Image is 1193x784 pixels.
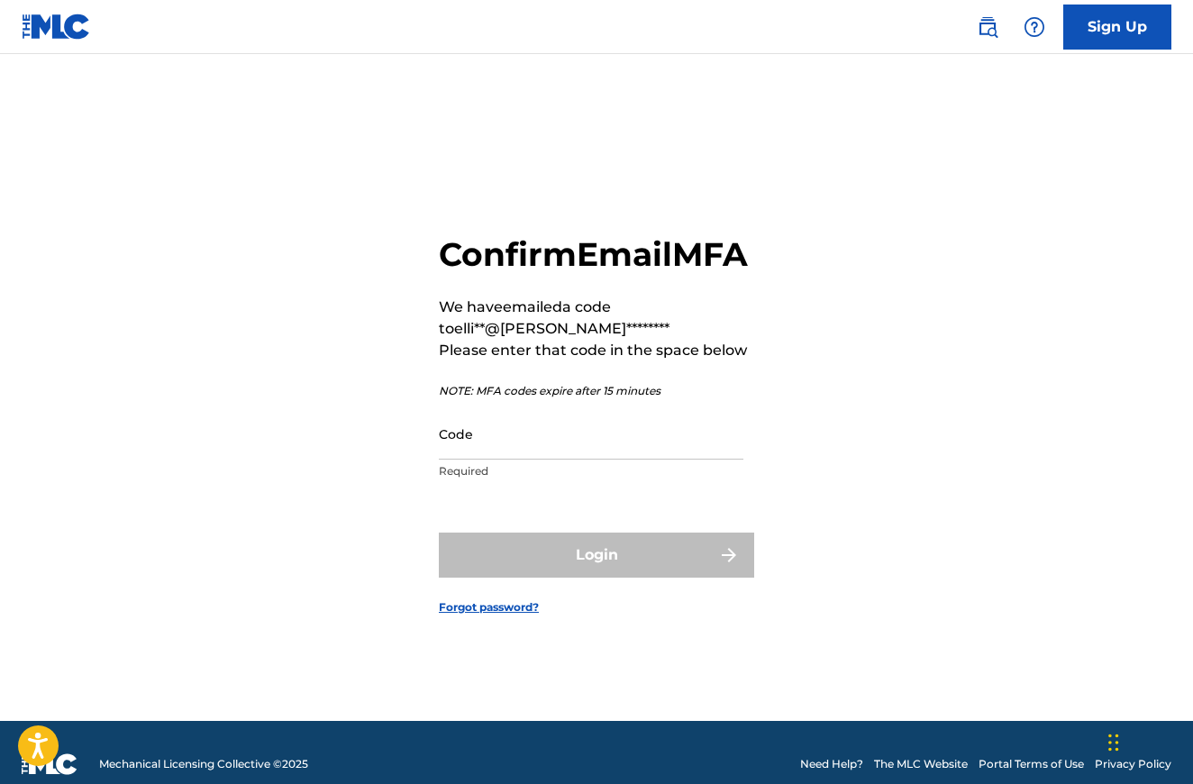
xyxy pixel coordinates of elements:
[22,753,77,775] img: logo
[1108,716,1119,770] div: Drag
[800,756,863,772] a: Need Help?
[1103,697,1193,784] iframe: Chat Widget
[22,14,91,40] img: MLC Logo
[1024,16,1045,38] img: help
[99,756,308,772] span: Mechanical Licensing Collective © 2025
[439,296,754,340] p: We have emailed a code to elli**@[PERSON_NAME]********
[977,16,998,38] img: search
[979,756,1084,772] a: Portal Terms of Use
[439,599,539,615] a: Forgot password?
[874,756,968,772] a: The MLC Website
[439,383,754,399] p: NOTE: MFA codes expire after 15 minutes
[1095,756,1171,772] a: Privacy Policy
[439,340,754,361] p: Please enter that code in the space below
[1016,9,1052,45] div: Help
[970,9,1006,45] a: Public Search
[439,234,754,275] h2: Confirm Email MFA
[439,463,743,479] p: Required
[1063,5,1171,50] a: Sign Up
